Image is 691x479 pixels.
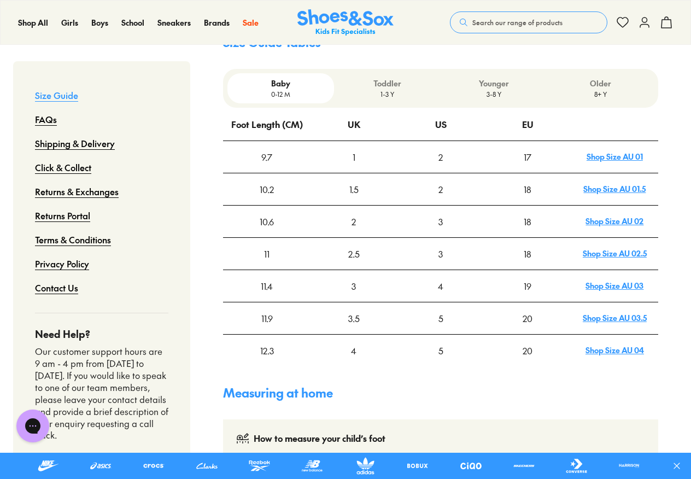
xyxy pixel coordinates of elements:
[35,203,90,227] a: Returns Portal
[552,78,649,89] p: Older
[485,303,571,334] div: 20
[338,89,436,99] p: 1-3 Y
[35,83,78,107] a: Size Guide
[587,151,643,162] a: Shop Size AU 01
[224,174,309,205] div: 10.2
[435,109,447,139] div: US
[224,271,309,301] div: 11.4
[35,326,168,341] h4: Need Help?
[445,78,543,89] p: Younger
[311,174,397,205] div: 1.5
[485,271,571,301] div: 19
[311,335,397,366] div: 4
[157,17,191,28] a: Sneakers
[297,9,394,36] img: SNS_Logo_Responsive.svg
[35,227,111,252] a: Terms & Conditions
[35,252,89,276] a: Privacy Policy
[11,406,55,446] iframe: Gorgias live chat messenger
[18,17,48,28] a: Shop All
[398,142,484,172] div: 2
[445,89,543,99] p: 3-8 Y
[485,142,571,172] div: 17
[552,89,649,99] p: 8+ Y
[583,248,647,259] a: Shop Size AU 02.5
[583,312,647,323] a: Shop Size AU 03.5
[485,174,571,205] div: 18
[583,183,646,194] a: Shop Size AU 01.5
[35,155,91,179] a: Click & Collect
[485,335,571,366] div: 20
[472,17,563,27] span: Search our range of products
[35,107,57,131] a: FAQs
[311,238,397,269] div: 2.5
[338,78,436,89] p: Toddler
[585,344,644,355] a: Shop Size AU 04
[224,142,309,172] div: 9.7
[35,276,78,300] a: Contact Us
[398,303,484,334] div: 5
[485,206,571,237] div: 18
[35,131,115,155] a: Shipping & Delivery
[297,9,394,36] a: Shoes & Sox
[485,238,571,269] div: 18
[35,346,168,441] p: Our customer support hours are 9 am - 4 pm from [DATE] to [DATE]. If you would like to speak to o...
[224,335,309,366] div: 12.3
[585,280,643,291] a: Shop Size AU 03
[204,17,230,28] a: Brands
[311,271,397,301] div: 3
[311,303,397,334] div: 3.5
[450,11,607,33] button: Search our range of products
[91,17,108,28] a: Boys
[231,109,303,139] div: Foot Length (CM)
[522,109,534,139] div: EU
[224,303,309,334] div: 11.9
[311,206,397,237] div: 2
[243,17,259,28] a: Sale
[254,433,385,446] div: How to measure your child’s foot
[585,215,643,226] a: Shop Size AU 02
[35,179,119,203] a: Returns & Exchanges
[224,206,309,237] div: 10.6
[311,142,397,172] div: 1
[348,109,360,139] div: UK
[232,89,330,99] p: 0-12 M
[61,17,78,28] a: Girls
[398,238,484,269] div: 3
[398,271,484,301] div: 4
[223,384,658,402] h4: Measuring at home
[121,17,144,28] a: School
[398,174,484,205] div: 2
[398,335,484,366] div: 5
[398,206,484,237] div: 3
[232,78,330,89] p: Baby
[224,238,309,269] div: 11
